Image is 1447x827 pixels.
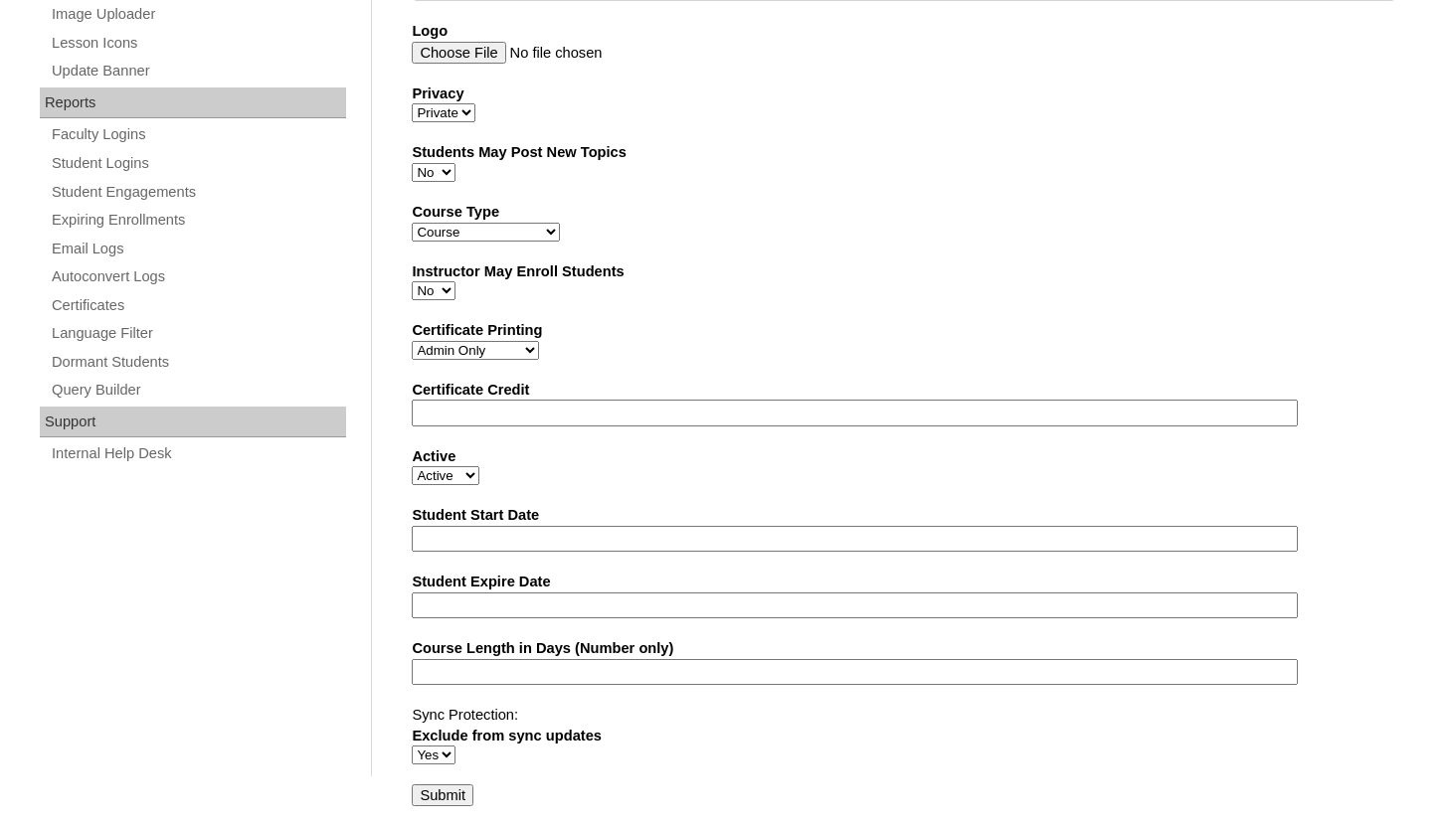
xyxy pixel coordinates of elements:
label: Certificate Printing [412,320,1396,341]
label: Certificate Credit [412,380,1396,401]
a: Query Builder [50,378,346,403]
a: Faculty Logins [50,122,346,147]
label: Instructor May Enroll Students [412,261,1396,282]
a: Student Engagements [50,180,346,205]
a: Dormant Students [50,350,346,375]
a: Internal Help Desk [50,441,346,466]
label: Privacy [412,83,1396,104]
a: Language Filter [50,321,346,346]
div: Support [40,407,346,438]
label: Logo [412,21,1396,42]
a: Student Logins [50,151,346,176]
a: Expiring Enrollments [50,208,346,233]
a: Update Banner [50,59,346,83]
a: Image Uploader [50,2,346,27]
label: Exclude from sync updates [412,726,1396,746]
div: Reports [40,87,346,119]
label: Student Start Date [412,505,1396,526]
input: Submit [412,784,473,806]
a: Email Logs [50,237,346,261]
a: Lesson Icons [50,31,346,56]
label: Active [412,446,1396,467]
label: Students May Post New Topics [412,142,1396,163]
label: Student Expire Date [412,572,1396,592]
a: Autoconvert Logs [50,264,346,289]
a: Certificates [50,293,346,318]
label: Course Length in Days (Number only) [412,638,1396,659]
label: Course Type [412,202,1396,223]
